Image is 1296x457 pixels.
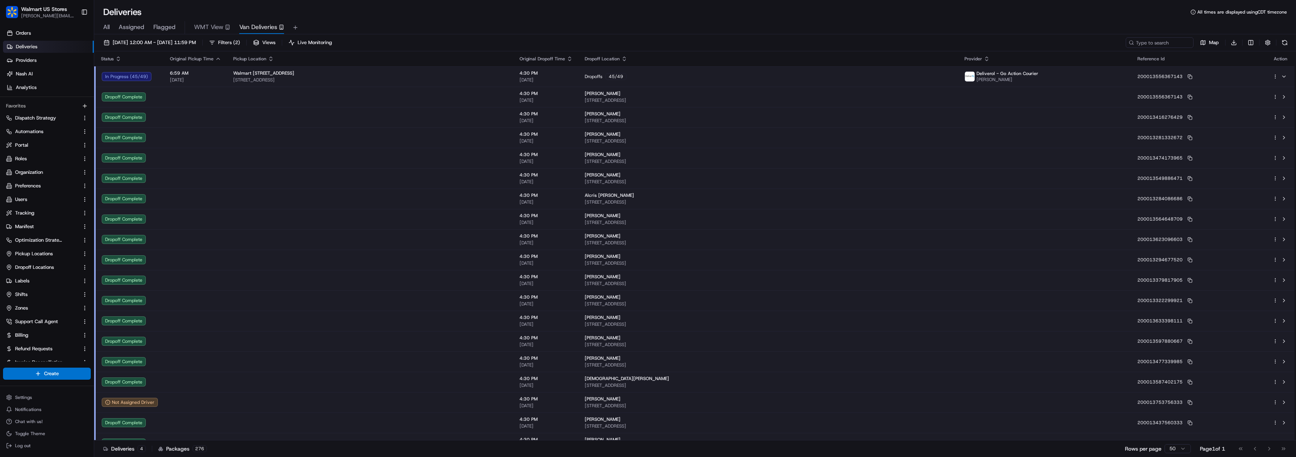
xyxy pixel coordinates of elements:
[520,342,573,348] span: [DATE]
[3,3,78,21] button: Walmart US StoresWalmart US Stores[PERSON_NAME][EMAIL_ADDRESS][DOMAIN_NAME]
[1279,37,1290,48] button: Refresh
[16,71,33,77] span: Nash AI
[585,74,602,80] span: Dropoffs
[585,233,620,239] span: [PERSON_NAME]
[15,196,27,203] span: Users
[3,302,91,314] button: Zones
[262,39,275,46] span: Views
[1273,56,1288,62] div: Action
[520,90,573,97] span: 4:30 PM
[6,128,79,135] a: Automations
[3,440,91,451] button: Log out
[250,37,279,48] button: Views
[520,131,573,137] span: 4:30 PM
[585,416,620,422] span: [PERSON_NAME]
[15,210,34,216] span: Tracking
[585,423,952,429] span: [STREET_ADDRESS]
[158,445,207,452] div: Packages
[964,56,982,62] span: Provider
[3,81,94,94] a: Analytics
[44,370,59,377] span: Create
[16,43,37,50] span: Deliveries
[113,39,196,46] span: [DATE] 12:00 AM - [DATE] 11:59 PM
[15,115,56,121] span: Dispatch Strategy
[585,376,669,382] span: [DEMOGRAPHIC_DATA][PERSON_NAME]
[1137,236,1192,242] button: 200013623096603
[6,291,79,298] a: Shifts
[585,199,952,205] span: [STREET_ADDRESS]
[1137,277,1192,283] button: 200013379817905
[520,260,573,266] span: [DATE]
[103,445,146,452] div: Deliveries
[585,335,620,341] span: [PERSON_NAME]
[298,39,332,46] span: Live Monitoring
[15,443,31,449] span: Log out
[3,27,94,39] a: Orders
[15,250,53,257] span: Pickup Locations
[520,335,573,341] span: 4:30 PM
[585,118,952,124] span: [STREET_ADDRESS]
[977,77,1038,83] span: [PERSON_NAME]
[520,152,573,158] span: 4:30 PM
[6,250,79,257] a: Pickup Locations
[15,406,41,413] span: Notifications
[194,23,223,32] span: WMT View
[520,240,573,246] span: [DATE]
[6,264,79,271] a: Dropoff Locations
[520,321,573,327] span: [DATE]
[15,169,43,176] span: Organization
[1137,318,1192,324] button: 200013633398111
[585,314,620,321] span: [PERSON_NAME]
[15,305,28,311] span: Zones
[170,70,221,76] span: 6:59 AM
[585,111,620,117] span: [PERSON_NAME]
[585,403,952,409] span: [STREET_ADDRESS]
[1137,359,1192,365] button: 200013477339985
[585,152,620,158] span: [PERSON_NAME]
[3,166,91,178] button: Organization
[100,37,199,48] button: [DATE] 12:00 AM - [DATE] 11:59 PM
[15,237,63,244] span: Optimization Strategy
[3,356,91,368] button: Invoice Reconciliation
[3,368,91,380] button: Create
[1137,114,1192,120] button: 200013416276429
[1137,135,1192,141] button: 200013281332672
[585,56,620,62] span: Dropoff Location
[6,182,79,189] a: Preferences
[585,260,952,266] span: [STREET_ADDRESS]
[233,39,240,46] span: ( 2 )
[585,355,620,361] span: [PERSON_NAME]
[15,223,34,230] span: Manifest
[585,131,620,137] span: [PERSON_NAME]
[153,23,176,32] span: Flagged
[520,172,573,178] span: 4:30 PM
[3,41,94,53] a: Deliveries
[3,180,91,192] button: Preferences
[233,77,507,83] span: [STREET_ADDRESS]
[3,329,91,341] button: Billing
[585,382,952,388] span: [STREET_ADDRESS]
[103,23,110,32] span: All
[1200,445,1225,452] div: Page 1 of 1
[585,192,634,198] span: Alcris [PERSON_NAME]
[3,139,91,151] button: Portal
[520,77,573,83] span: [DATE]
[1137,175,1192,181] button: 200013549886471
[520,396,573,402] span: 4:30 PM
[520,314,573,321] span: 4:30 PM
[21,5,67,13] button: Walmart US Stores
[206,37,243,48] button: Filters(2)
[3,404,91,415] button: Notifications
[520,355,573,361] span: 4:30 PM
[585,90,620,97] span: [PERSON_NAME]
[15,318,58,325] span: Support Call Agent
[585,97,952,103] span: [STREET_ADDRESS]
[1137,379,1192,385] button: 200013587402175
[103,6,142,18] h1: Deliveries
[1137,216,1192,222] button: 200013564648709
[102,398,158,407] button: Not Assigned Driver
[6,345,79,352] a: Refund Requests
[585,362,952,368] span: [STREET_ADDRESS]
[3,392,91,403] button: Settings
[585,301,952,307] span: [STREET_ADDRESS]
